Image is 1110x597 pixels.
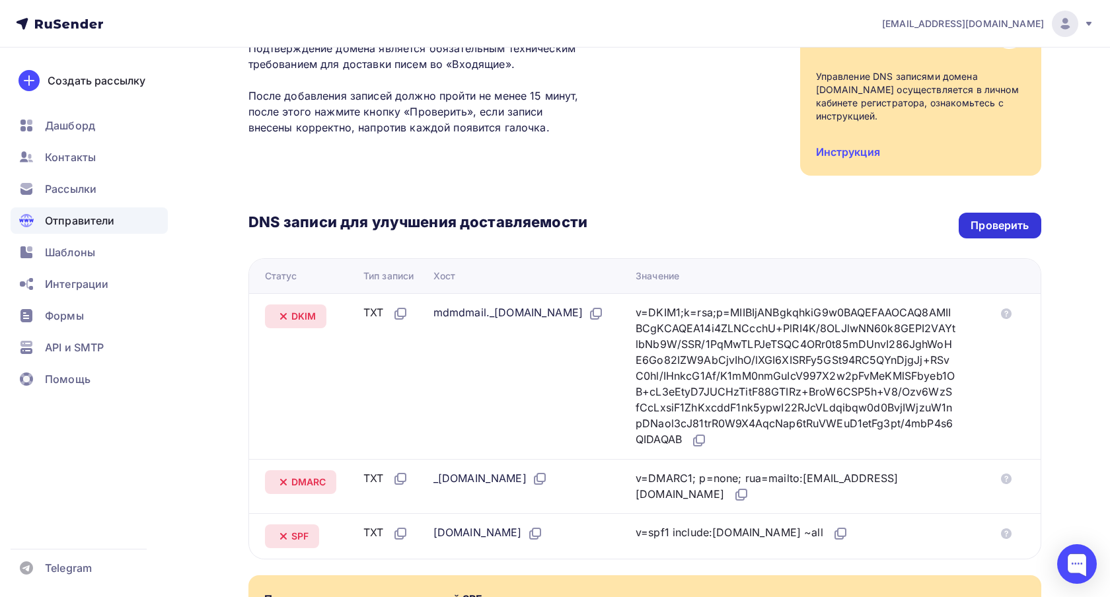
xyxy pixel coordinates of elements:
[45,308,84,324] span: Формы
[363,304,408,322] div: TXT
[291,475,326,489] span: DMARC
[636,470,955,503] div: v=DMARC1; p=none; rua=mailto:[EMAIL_ADDRESS][DOMAIN_NAME]
[11,302,168,329] a: Формы
[363,470,408,487] div: TXT
[11,176,168,202] a: Рассылки
[48,73,145,88] div: Создать рассылку
[636,524,848,542] div: v=spf1 include:[DOMAIN_NAME] ~all
[248,213,587,234] h3: DNS записи для улучшения доставляемости
[291,530,309,543] span: SPF
[45,276,108,292] span: Интеграции
[11,112,168,139] a: Дашборд
[45,149,96,165] span: Контакты
[11,144,168,170] a: Контакты
[45,560,92,576] span: Telegram
[882,11,1094,37] a: [EMAIL_ADDRESS][DOMAIN_NAME]
[248,40,587,135] p: Подтверждение домена является обязательным техническим требованием для доставки писем во «Входящи...
[433,524,543,542] div: [DOMAIN_NAME]
[816,70,1025,123] div: Управление DNS записями домена [DOMAIN_NAME] осуществляется в личном кабинете регистратора, ознак...
[363,269,414,283] div: Тип записи
[45,371,91,387] span: Помощь
[816,145,880,158] a: Инструкция
[433,304,604,322] div: mdmdmail._[DOMAIN_NAME]
[882,17,1044,30] span: [EMAIL_ADDRESS][DOMAIN_NAME]
[636,269,679,283] div: Значение
[971,218,1029,233] div: Проверить
[291,310,316,323] span: DKIM
[45,213,115,228] span: Отправители
[636,304,955,448] div: v=DKIM1;k=rsa;p=MIIBIjANBgkqhkiG9w0BAQEFAAOCAQ8AMIIBCgKCAQEA14i4ZLNCcchU+PlRI4K/8OLJlwNN60k8GEPI2...
[363,524,408,542] div: TXT
[265,269,297,283] div: Статус
[45,244,95,260] span: Шаблоны
[45,118,95,133] span: Дашборд
[45,339,104,355] span: API и SMTP
[11,207,168,234] a: Отправители
[45,181,96,197] span: Рассылки
[433,269,456,283] div: Хост
[433,470,548,487] div: _[DOMAIN_NAME]
[11,239,168,265] a: Шаблоны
